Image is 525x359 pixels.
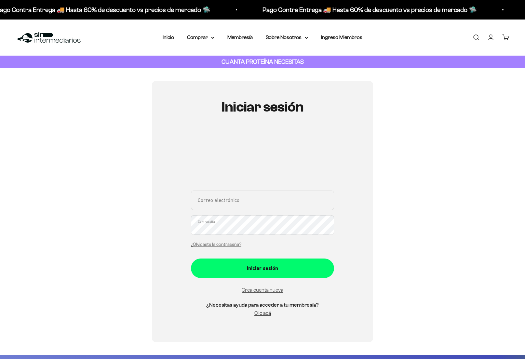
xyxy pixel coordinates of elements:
a: Clic acá [254,310,271,316]
summary: Sobre Nosotros [266,33,308,42]
strong: CUANTA PROTEÍNA NECESITAS [222,58,304,65]
a: Inicio [163,34,174,40]
div: Iniciar sesión [204,264,321,273]
button: Iniciar sesión [191,259,334,278]
summary: Comprar [187,33,214,42]
p: Pago Contra Entrega 🚚 Hasta 60% de descuento vs precios de mercado 🛸 [262,5,477,15]
h1: Iniciar sesión [191,99,334,115]
a: Ingreso Miembros [321,34,362,40]
iframe: Social Login Buttons [191,134,334,183]
h5: ¿Necesitas ayuda para acceder a tu membresía? [191,301,334,309]
a: ¿Olvidaste la contraseña? [191,242,241,247]
a: Membresía [227,34,253,40]
a: Crea cuenta nueva [242,287,283,293]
